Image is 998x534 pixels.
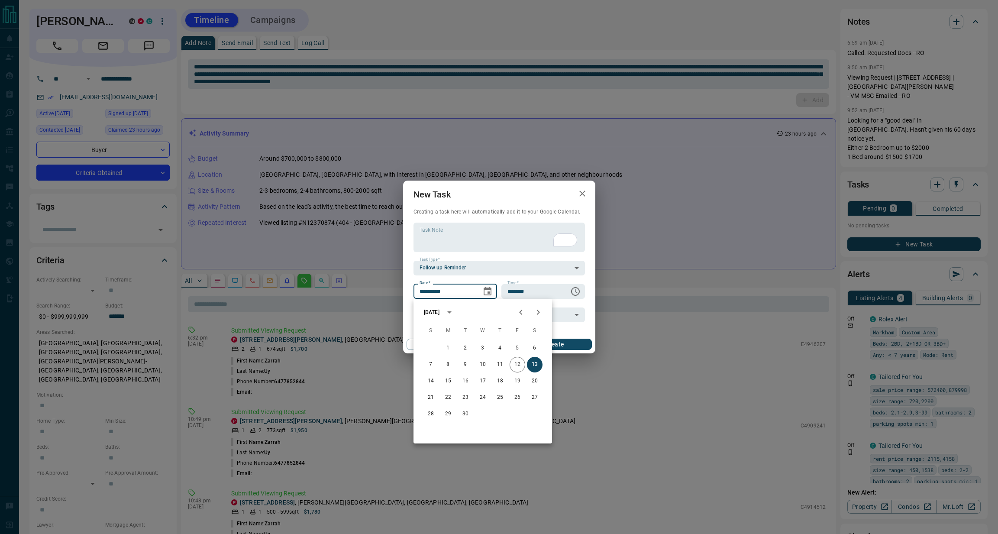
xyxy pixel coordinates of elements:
button: 2 [458,340,473,356]
label: Task Type [420,257,440,262]
button: 3 [475,340,491,356]
span: Saturday [527,322,543,340]
button: 18 [492,373,508,389]
button: 14 [423,373,439,389]
button: 25 [492,390,508,405]
button: 5 [510,340,525,356]
button: 8 [440,357,456,372]
button: Cancel [407,339,481,350]
label: Date [420,280,430,286]
span: Monday [440,322,456,340]
button: 28 [423,406,439,422]
button: 13 [527,357,543,372]
button: Choose date, selected date is Sep 13, 2025 [479,283,496,300]
button: 20 [527,373,543,389]
button: 27 [527,390,543,405]
span: Thursday [492,322,508,340]
button: 21 [423,390,439,405]
h2: New Task [403,181,461,208]
button: 16 [458,373,473,389]
button: 22 [440,390,456,405]
span: Sunday [423,322,439,340]
button: 23 [458,390,473,405]
button: 30 [458,406,473,422]
button: Previous month [512,304,530,321]
button: calendar view is open, switch to year view [442,305,457,320]
label: Time [507,280,519,286]
button: 12 [510,357,525,372]
span: Wednesday [475,322,491,340]
button: Create [517,339,591,350]
div: [DATE] [424,308,439,316]
button: Next month [530,304,547,321]
button: 11 [492,357,508,372]
div: Follow up Reminder [413,261,585,275]
button: 29 [440,406,456,422]
span: Friday [510,322,525,340]
button: 9 [458,357,473,372]
button: 19 [510,373,525,389]
textarea: To enrich screen reader interactions, please activate Accessibility in Grammarly extension settings [420,226,579,248]
button: 10 [475,357,491,372]
button: 15 [440,373,456,389]
button: 6 [527,340,543,356]
button: 17 [475,373,491,389]
p: Creating a task here will automatically add it to your Google Calendar. [413,208,585,216]
button: 4 [492,340,508,356]
button: Choose time, selected time is 6:00 AM [567,283,584,300]
button: 7 [423,357,439,372]
button: 26 [510,390,525,405]
button: 1 [440,340,456,356]
span: Tuesday [458,322,473,340]
button: 24 [475,390,491,405]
